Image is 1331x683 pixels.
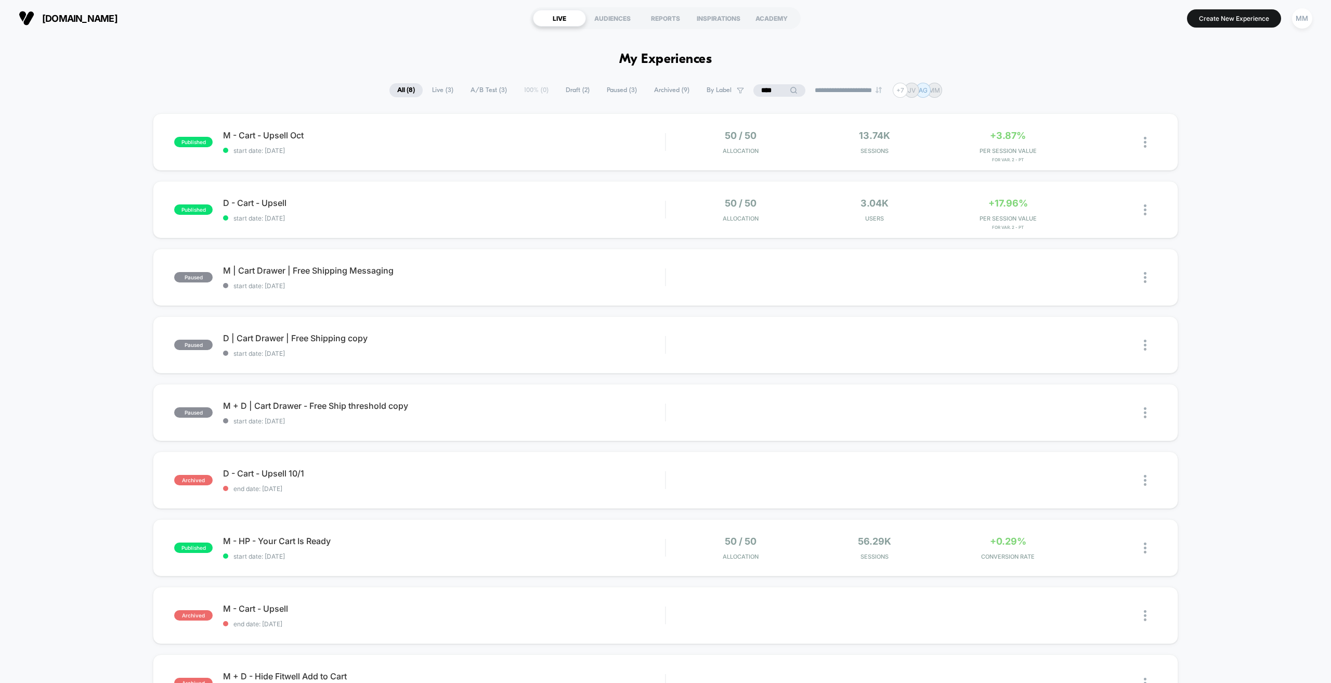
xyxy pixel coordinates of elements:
span: start date: [DATE] [223,417,665,425]
span: CONVERSION RATE [944,553,1072,560]
p: JV [908,86,916,94]
span: 50 / 50 [725,198,756,209]
span: [DOMAIN_NAME] [42,13,118,24]
h1: My Experiences [619,52,712,67]
img: close [1144,272,1146,283]
img: close [1144,204,1146,215]
span: M - Cart - Upsell Oct [223,130,665,140]
span: Archived ( 9 ) [646,83,697,97]
span: end date: [DATE] [223,485,665,493]
span: M + D | Cart Drawer - Free Ship threshold copy [223,401,665,411]
span: D | Cart Drawer | Free Shipping copy [223,333,665,343]
span: Users [810,215,938,222]
span: By Label [707,86,732,94]
span: D - Cart - Upsell 10/1 [223,468,665,479]
div: AUDIENCES [586,10,639,27]
span: M - Cart - Upsell [223,603,665,614]
span: All ( 8 ) [389,83,423,97]
span: Paused ( 3 ) [599,83,645,97]
span: M | Cart Drawer | Free Shipping Messaging [223,265,665,276]
span: paused [174,407,213,418]
span: Draft ( 2 ) [558,83,597,97]
div: INSPIRATIONS [692,10,745,27]
span: A/B Test ( 3 ) [463,83,515,97]
span: PER SESSION VALUE [944,147,1072,154]
p: MM [929,86,940,94]
span: paused [174,340,213,350]
div: ACADEMY [745,10,798,27]
span: D - Cart - Upsell [223,198,665,208]
span: 50 / 50 [725,130,756,141]
img: close [1144,543,1146,553]
span: 3.04k [860,198,889,209]
img: close [1144,610,1146,621]
span: Allocation [723,147,759,154]
span: M + D - Hide Fitwell Add to Cart [223,671,665,681]
span: published [174,137,213,147]
span: archived [174,610,213,621]
span: start date: [DATE] [223,282,665,290]
span: Live ( 3 ) [424,83,461,97]
button: MM [1289,8,1315,29]
span: paused [174,272,213,282]
img: close [1144,137,1146,148]
img: close [1144,340,1146,351]
span: start date: [DATE] [223,147,665,154]
span: for Var. 2 - PT [944,157,1072,162]
span: start date: [DATE] [223,350,665,357]
span: +17.96% [988,198,1028,209]
span: Sessions [810,147,938,154]
span: Allocation [723,215,759,222]
p: AG [919,86,928,94]
span: published [174,204,213,215]
span: Allocation [723,553,759,560]
div: REPORTS [639,10,692,27]
img: end [876,87,882,93]
span: archived [174,475,213,485]
img: close [1144,475,1146,486]
span: 50 / 50 [725,536,756,547]
span: published [174,543,213,553]
span: 13.74k [859,130,890,141]
button: [DOMAIN_NAME] [16,10,121,27]
span: +0.29% [990,536,1026,547]
img: Visually logo [19,10,34,26]
span: Sessions [810,553,938,560]
span: start date: [DATE] [223,552,665,560]
div: LIVE [533,10,586,27]
img: close [1144,407,1146,418]
span: end date: [DATE] [223,620,665,628]
div: MM [1292,8,1312,29]
div: + 7 [893,83,908,98]
span: start date: [DATE] [223,214,665,222]
span: 56.29k [858,536,891,547]
span: +3.87% [990,130,1026,141]
button: Create New Experience [1187,9,1281,28]
span: PER SESSION VALUE [944,215,1072,222]
span: for Var. 2 - PT [944,225,1072,230]
span: M - HP - Your Cart Is Ready [223,536,665,546]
